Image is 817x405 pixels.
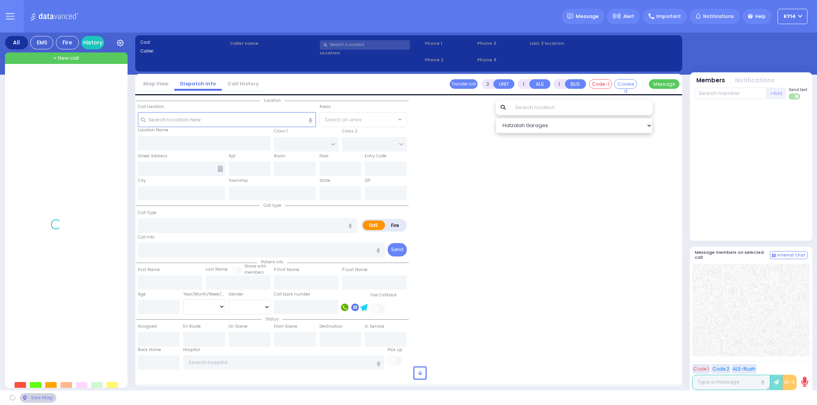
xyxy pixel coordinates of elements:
div: Fire [56,36,79,49]
label: Floor [319,153,329,159]
label: En Route [183,323,201,330]
label: Areas [319,104,331,110]
label: Location Name [138,127,168,133]
label: Caller name [230,40,317,47]
label: Pick up [388,347,402,353]
a: History [81,36,104,49]
label: Cad: [140,39,228,46]
label: Fire [385,220,406,230]
label: From Scene [274,323,297,330]
div: Year/Month/Week/Day [183,291,225,297]
label: Assigned [138,323,157,330]
img: comment-alt.png [772,254,776,258]
label: Call Location [138,104,164,110]
button: Members [696,76,725,85]
label: Last 3 location [530,40,603,47]
label: Destination [319,323,342,330]
button: Code 1 [692,364,710,374]
div: EMS [30,36,53,49]
span: Patient info [257,259,287,265]
label: Cross 2 [342,128,357,134]
label: P Last Name [342,267,367,273]
a: Map View [138,80,174,87]
label: Entry Code [365,153,386,159]
button: Transfer call [450,79,478,89]
span: Help [755,13,766,20]
button: Notifications [735,76,774,85]
label: First Name [138,267,160,273]
span: Phone 3 [477,40,527,47]
label: ZIP [365,178,370,184]
button: ALS-Rush [732,364,756,374]
label: P First Name [274,267,299,273]
button: Covered [614,79,637,89]
div: All [5,36,28,49]
label: State [319,178,330,184]
button: Send [388,243,407,256]
button: Code-1 [589,79,612,89]
button: Code 2 [711,364,730,374]
label: City [138,178,146,184]
small: Share with [244,263,266,269]
span: Phone 4 [477,57,527,63]
span: Status [262,316,283,322]
button: BUS [565,79,586,89]
label: Caller: [140,48,228,54]
button: Internal Chat [770,251,807,260]
label: Turn off text [789,93,801,100]
label: Location [320,50,422,56]
input: Search member [695,88,766,99]
label: Room [274,153,285,159]
label: Call Type [138,210,156,216]
label: Township [229,178,248,184]
button: Message [649,79,679,89]
input: Search a contact [320,40,410,50]
span: + New call [53,54,79,62]
label: Call Info [138,234,154,240]
label: Cross 1 [274,128,288,134]
span: Send text [789,87,807,93]
span: Other building occupants [218,166,223,172]
input: Search location here [138,112,316,127]
label: On Scene [229,323,247,330]
span: Phone 2 [425,57,475,63]
span: Message [576,13,599,20]
span: members [244,269,264,275]
span: Select an area [325,116,362,124]
label: Call back number [274,291,310,297]
a: Call History [222,80,265,87]
span: Internal Chat [777,253,806,258]
button: ALS [529,79,550,89]
label: Back Home [138,347,161,353]
input: Search hospital [183,355,384,370]
span: Notifications [703,13,734,20]
label: Street Address [138,153,167,159]
label: Last Name [206,266,228,273]
label: Age [138,291,146,297]
img: Logo [30,11,81,21]
span: Phone 1 [425,40,475,47]
label: Gender [229,291,243,297]
span: Call type [260,202,285,208]
input: Search location [510,100,652,115]
div: See map [20,393,56,403]
span: KY14 [784,13,796,20]
label: EMS [363,220,385,230]
a: Dispatch info [174,80,222,87]
label: Apt [229,153,236,159]
span: Alert [623,13,634,20]
span: Location [260,98,285,103]
button: UNIT [493,79,514,89]
label: Hospital [183,347,200,353]
img: message.svg [567,13,573,19]
label: Use Callback [370,292,397,298]
h5: Message members on selected call [695,250,770,260]
button: KY14 [778,9,807,24]
span: Important [657,13,681,20]
label: In Service [365,323,384,330]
